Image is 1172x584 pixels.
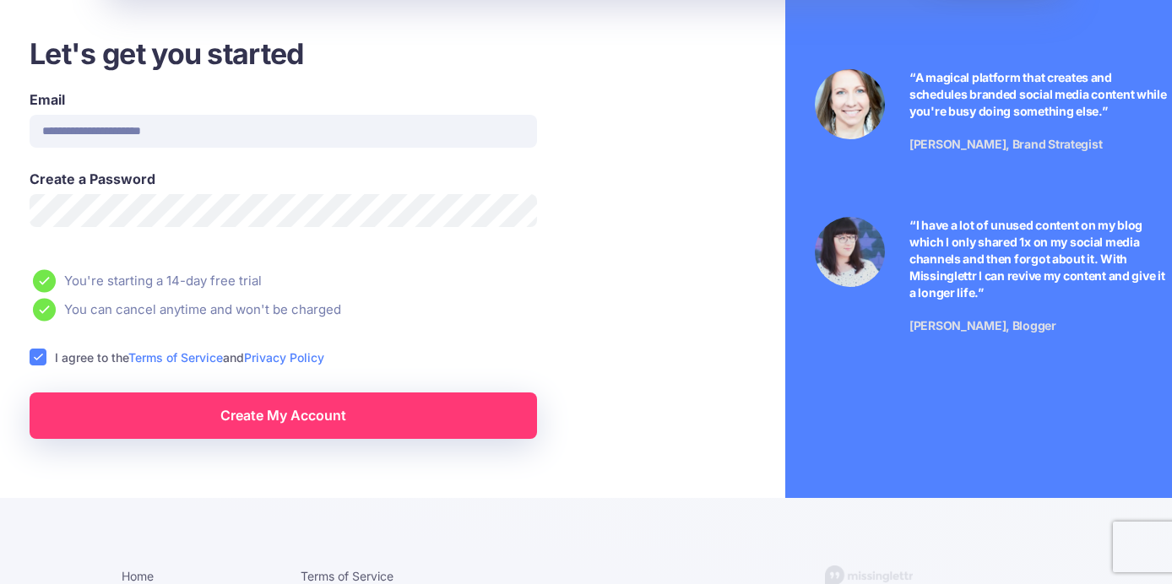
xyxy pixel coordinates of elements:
a: Terms of Service [301,569,393,583]
li: You're starting a 14-day free trial [30,269,643,293]
h3: Let's get you started [30,35,643,73]
p: “I have a lot of unused content on my blog which I only shared 1x on my social media channels and... [909,217,1167,301]
li: You can cancel anytime and won't be charged [30,298,643,322]
a: Create My Account [30,392,537,439]
span: [PERSON_NAME], Brand Strategist [909,137,1102,151]
label: Email [30,89,537,110]
label: Create a Password [30,169,537,189]
a: Privacy Policy [244,350,324,365]
label: I agree to the and [55,348,324,367]
span: [PERSON_NAME], Blogger [909,318,1056,333]
a: Terms of Service [128,350,223,365]
a: Home [122,569,154,583]
img: Testimonial by Laura Stanik [815,69,885,139]
p: “A magical platform that creates and schedules branded social media content while you're busy doi... [909,69,1167,120]
img: Testimonial by Jeniffer Kosche [815,217,885,287]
